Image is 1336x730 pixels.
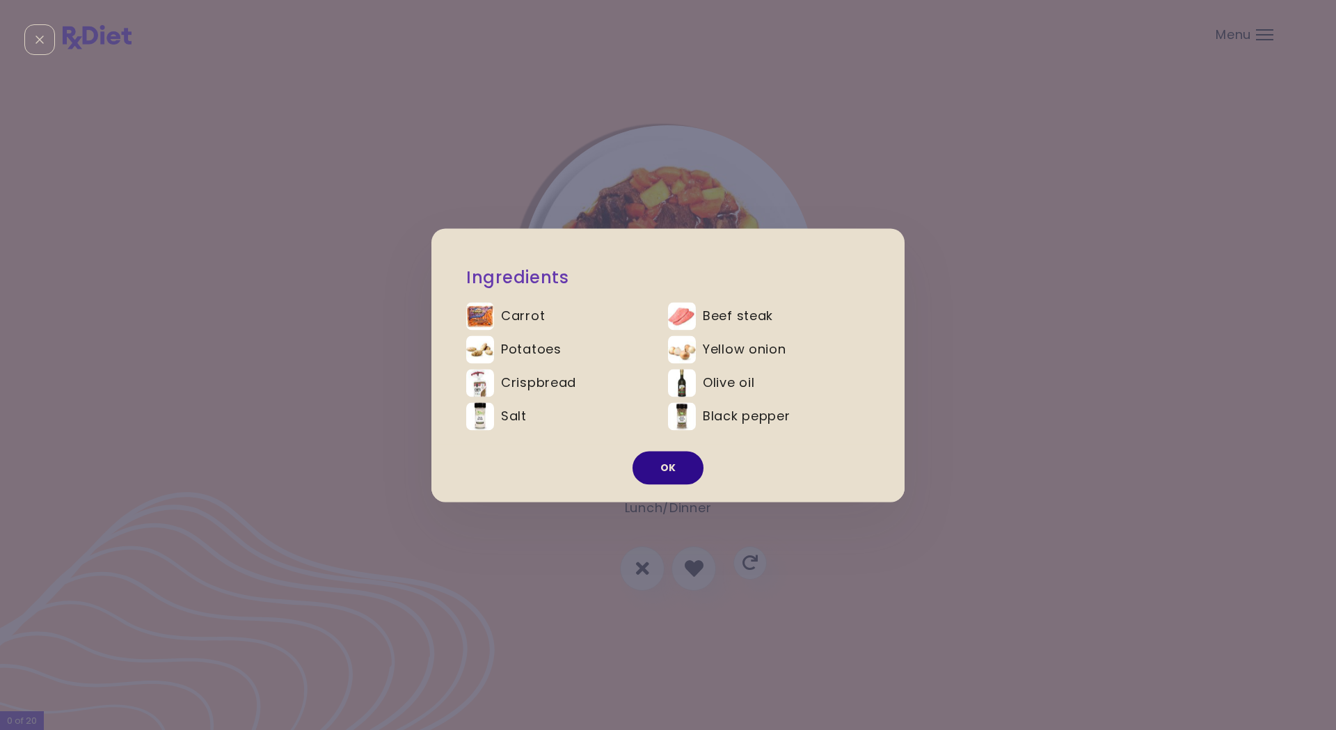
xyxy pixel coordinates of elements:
[633,451,703,484] button: OK
[501,308,545,324] span: Carrot
[703,308,773,324] span: Beef steak
[501,408,527,424] span: Salt
[703,375,754,390] span: Olive oil
[703,408,790,424] span: Black pepper
[703,342,786,357] span: Yellow onion
[466,267,870,288] h2: Ingredients
[501,375,576,390] span: Crispbread
[501,342,562,357] span: Potatoes
[24,24,55,55] div: Close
